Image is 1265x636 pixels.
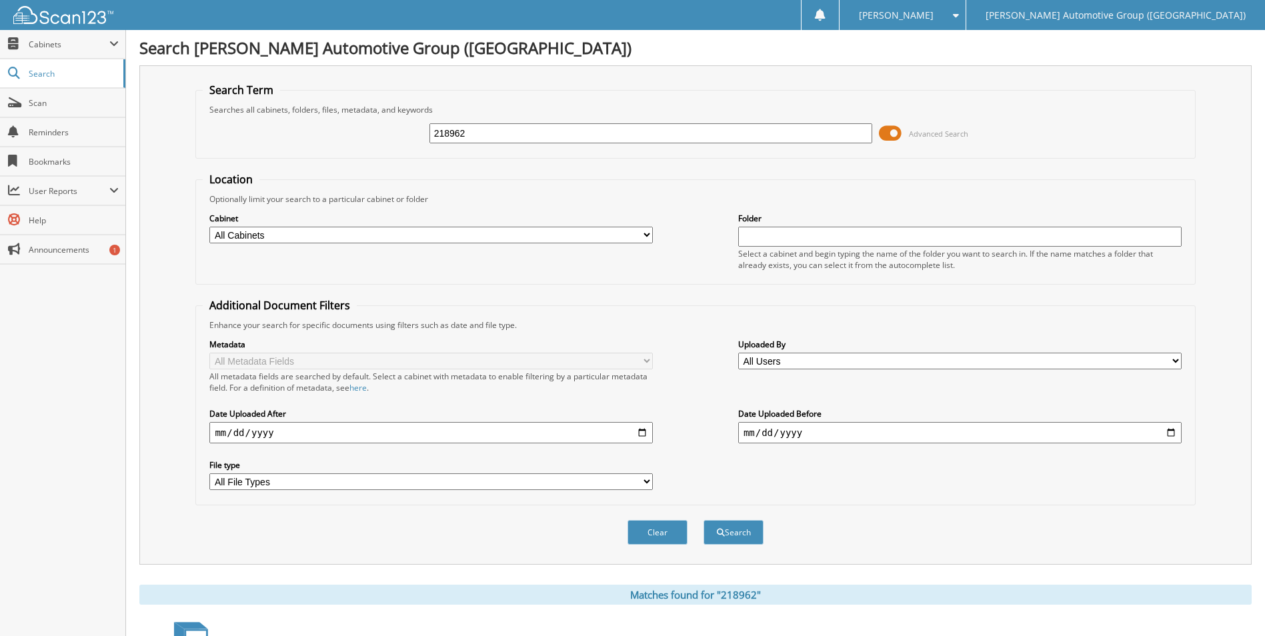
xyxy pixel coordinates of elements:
[203,193,1188,205] div: Optionally limit your search to a particular cabinet or folder
[13,6,113,24] img: scan123-logo-white.svg
[29,156,119,167] span: Bookmarks
[627,520,688,545] button: Clear
[738,248,1182,271] div: Select a cabinet and begin typing the name of the folder you want to search in. If the name match...
[139,585,1252,605] div: Matches found for "218962"
[738,422,1182,443] input: end
[29,39,109,50] span: Cabinets
[29,244,119,255] span: Announcements
[209,213,653,224] label: Cabinet
[203,172,259,187] legend: Location
[203,83,280,97] legend: Search Term
[29,68,117,79] span: Search
[909,129,968,139] span: Advanced Search
[203,104,1188,115] div: Searches all cabinets, folders, files, metadata, and keywords
[209,422,653,443] input: start
[109,245,120,255] div: 1
[738,213,1182,224] label: Folder
[29,215,119,226] span: Help
[209,339,653,350] label: Metadata
[203,319,1188,331] div: Enhance your search for specific documents using filters such as date and file type.
[859,11,934,19] span: [PERSON_NAME]
[349,382,367,393] a: here
[203,298,357,313] legend: Additional Document Filters
[209,459,653,471] label: File type
[738,339,1182,350] label: Uploaded By
[29,185,109,197] span: User Reports
[738,408,1182,419] label: Date Uploaded Before
[986,11,1246,19] span: [PERSON_NAME] Automotive Group ([GEOGRAPHIC_DATA])
[29,97,119,109] span: Scan
[29,127,119,138] span: Reminders
[139,37,1252,59] h1: Search [PERSON_NAME] Automotive Group ([GEOGRAPHIC_DATA])
[209,408,653,419] label: Date Uploaded After
[209,371,653,393] div: All metadata fields are searched by default. Select a cabinet with metadata to enable filtering b...
[704,520,764,545] button: Search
